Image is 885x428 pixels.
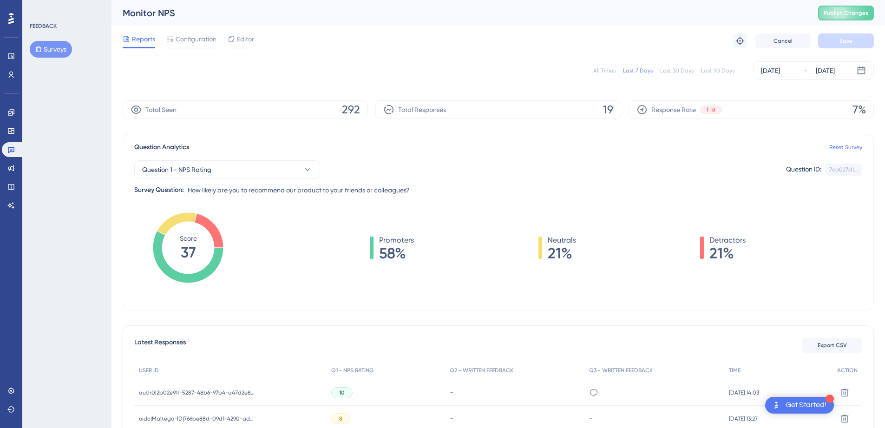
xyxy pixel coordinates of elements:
span: 7% [852,102,866,117]
span: auth0|2b02e91f-5287-48b6-97b4-a47d2e8dce95 [139,389,255,396]
span: ACTION [837,367,858,374]
span: 21% [548,246,576,261]
span: 8 [339,415,342,422]
div: Last 30 Days [660,67,694,74]
span: TIME [729,367,741,374]
button: Surveys [30,41,72,58]
tspan: 37 [181,244,196,261]
span: Promoters [379,235,414,246]
a: Reset Survey [829,144,862,151]
span: Question Analytics [134,142,189,153]
button: Cancel [755,33,811,48]
span: 1 [706,106,708,113]
span: 21% [709,246,746,261]
span: Latest Responses [134,337,186,354]
img: launcher-image-alternative-text [771,400,782,411]
tspan: Score [180,235,197,242]
span: 58% [379,246,414,261]
div: Monitor NPS [123,7,795,20]
span: Detractors [709,235,746,246]
span: [DATE] 14:03 [729,389,759,396]
span: Total Seen [145,104,177,115]
div: Open Get Started! checklist, remaining modules: 1 [765,397,834,414]
span: Cancel [774,37,793,45]
div: Survey Question: [134,184,184,196]
span: Editor [237,33,254,45]
span: 10 [339,389,345,396]
div: 1 [826,395,834,403]
span: Export CSV [818,342,847,349]
div: Get Started! [786,400,826,410]
span: Reports [132,33,155,45]
div: - [589,414,720,423]
div: FEEDBACK [30,22,57,30]
button: Export CSV [802,338,862,353]
div: - [450,414,580,423]
div: 7ca027d1... [829,166,858,173]
div: Question ID: [786,164,821,176]
span: Neutrals [548,235,576,246]
span: Q2 - WRITTEN FEEDBACK [450,367,513,374]
button: Question 1 - NPS Rating [134,160,320,179]
span: Q3 - WRITTEN FEEDBACK [589,367,653,374]
span: Response Rate [651,104,696,115]
span: How likely are you to recommend our product to your friends or colleagues? [188,184,410,196]
div: [DATE] [761,65,780,76]
div: All Times [593,67,616,74]
span: Q1 - NPS RATING [331,367,374,374]
button: Save [818,33,874,48]
span: 19 [603,102,613,117]
span: Question 1 - NPS Rating [142,164,211,175]
div: - [450,388,580,397]
div: Last 90 Days [701,67,734,74]
span: USER ID [139,367,159,374]
span: Save [839,37,852,45]
span: oidc|Maltego-ID|766be88d-09d1-4290-ad12-d33c5e4f16a9 [139,415,255,422]
span: Total Responses [398,104,446,115]
div: Last 7 Days [623,67,653,74]
span: 292 [342,102,360,117]
div: [DATE] [816,65,835,76]
span: Configuration [176,33,216,45]
span: [DATE] 13:27 [729,415,758,422]
button: Publish Changes [818,6,874,20]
